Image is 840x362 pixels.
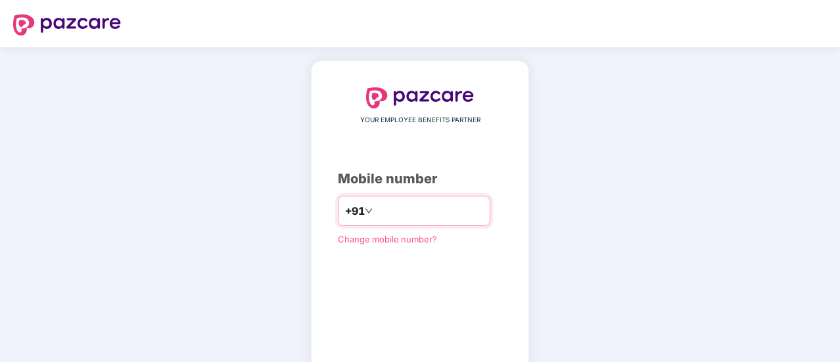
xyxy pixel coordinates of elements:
a: Change mobile number? [338,234,437,244]
img: logo [13,14,121,35]
div: Mobile number [338,169,502,189]
span: YOUR EMPLOYEE BENEFITS PARTNER [360,115,480,125]
span: down [365,207,373,215]
span: +91 [345,203,365,219]
img: logo [366,87,474,108]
